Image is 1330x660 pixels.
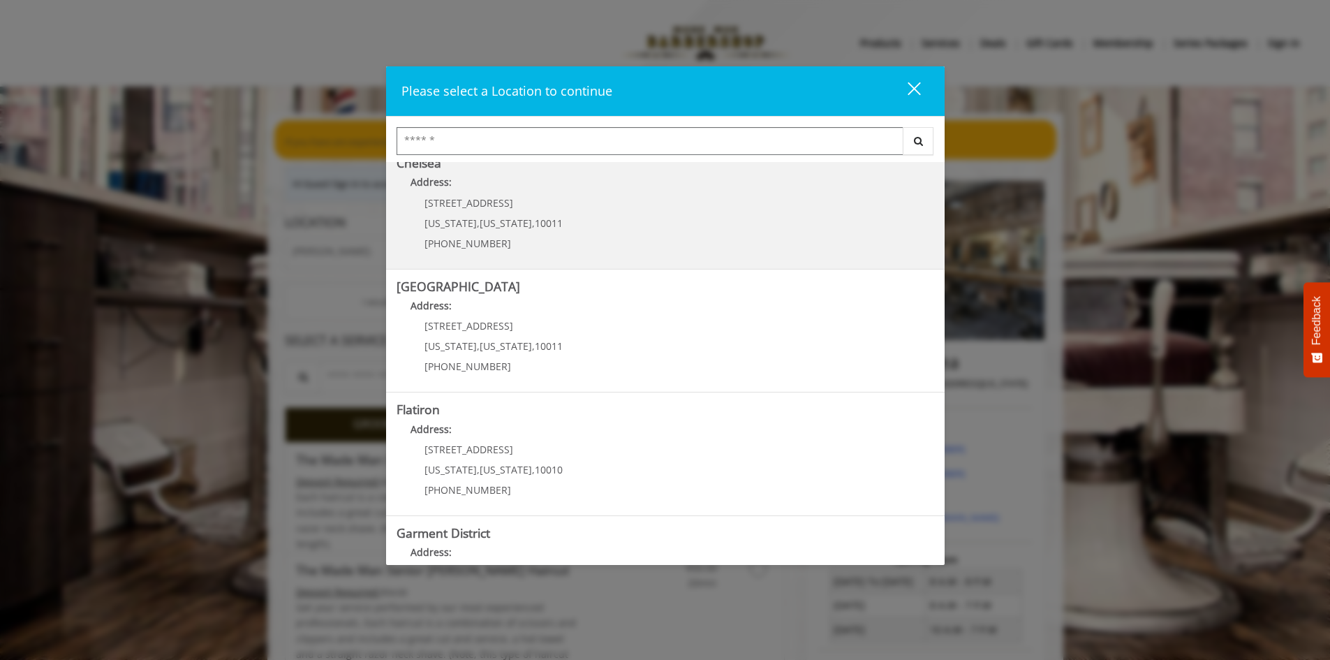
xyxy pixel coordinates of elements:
b: Flatiron [397,401,440,418]
span: , [477,463,480,476]
div: close dialog [892,81,919,102]
span: [STREET_ADDRESS] [424,196,513,210]
b: Address: [411,299,452,312]
i: Search button [910,136,926,146]
span: [US_STATE] [480,339,532,353]
span: [US_STATE] [480,217,532,230]
span: 10010 [535,463,563,476]
span: 10011 [535,339,563,353]
span: [STREET_ADDRESS] [424,443,513,456]
b: Garment District [397,525,490,541]
span: Feedback [1310,296,1323,345]
span: , [477,217,480,230]
b: Address: [411,545,452,559]
span: [US_STATE] [424,339,477,353]
button: Feedback - Show survey [1303,282,1330,377]
span: [US_STATE] [424,217,477,230]
span: [US_STATE] [480,463,532,476]
span: , [532,463,535,476]
b: [GEOGRAPHIC_DATA] [397,278,520,295]
span: [PHONE_NUMBER] [424,483,511,497]
span: , [532,339,535,353]
span: [PHONE_NUMBER] [424,237,511,250]
span: [US_STATE] [424,463,477,476]
button: close dialog [882,77,929,105]
span: Please select a Location to continue [401,82,612,99]
span: [STREET_ADDRESS] [424,319,513,332]
span: 10011 [535,217,563,230]
input: Search Center [397,127,903,155]
b: Address: [411,423,452,436]
span: [PHONE_NUMBER] [424,360,511,373]
b: Chelsea [397,154,441,171]
span: , [532,217,535,230]
div: Center Select [397,127,934,162]
b: Address: [411,175,452,189]
span: , [477,339,480,353]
